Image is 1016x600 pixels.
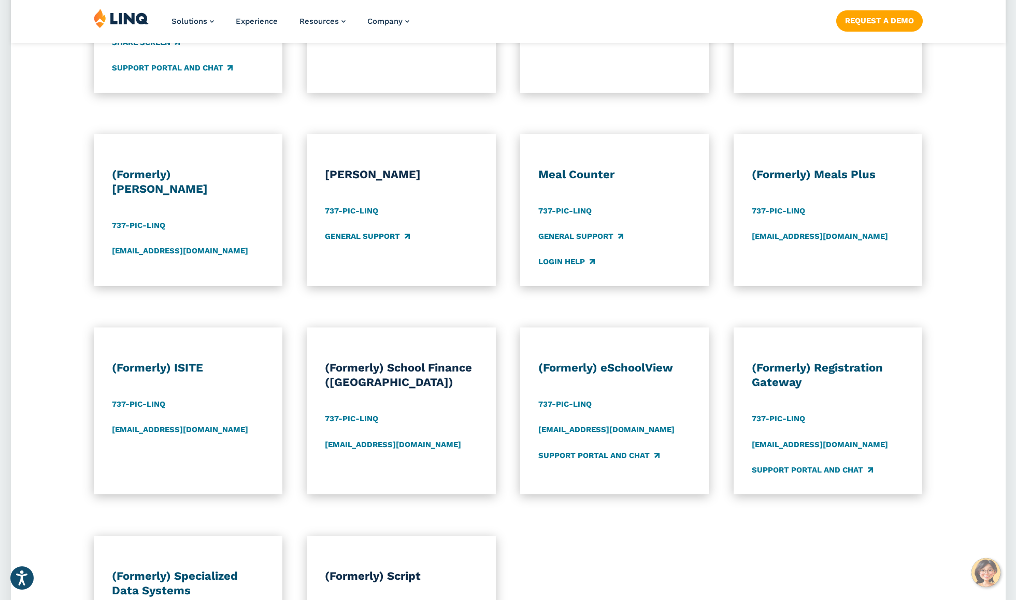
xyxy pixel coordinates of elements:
[538,450,659,461] a: Support Portal and Chat
[112,569,264,598] h3: (Formerly) Specialized Data Systems
[538,424,675,436] a: [EMAIL_ADDRESS][DOMAIN_NAME]
[367,17,409,26] a: Company
[325,205,378,217] a: 737-PIC-LINQ
[971,558,1000,587] button: Hello, have a question? Let’s chat.
[538,399,592,410] a: 737-PIC-LINQ
[752,439,888,450] a: [EMAIL_ADDRESS][DOMAIN_NAME]
[538,231,623,242] a: General Support
[325,569,477,583] h3: (Formerly) Script
[299,17,339,26] span: Resources
[325,439,461,450] a: [EMAIL_ADDRESS][DOMAIN_NAME]
[112,63,233,74] a: Support Portal and Chat
[836,10,922,31] a: Request a Demo
[538,256,594,267] a: Login Help
[367,17,403,26] span: Company
[325,413,378,425] a: 737-PIC-LINQ
[538,205,592,217] a: 737-PIC-LINQ
[538,361,691,375] h3: (Formerly) eSchoolView
[325,167,477,182] h3: [PERSON_NAME]
[325,231,409,242] a: General Support
[171,8,409,42] nav: Primary Navigation
[112,361,264,375] h3: (Formerly) ISITE
[112,424,248,436] a: [EMAIL_ADDRESS][DOMAIN_NAME]
[171,17,207,26] span: Solutions
[752,361,904,390] h3: (Formerly) Registration Gateway
[752,167,904,182] h3: (Formerly) Meals Plus
[752,231,888,242] a: [EMAIL_ADDRESS][DOMAIN_NAME]
[299,17,346,26] a: Resources
[236,17,278,26] a: Experience
[112,220,165,231] a: 737-PIC-LINQ
[94,8,149,28] img: LINQ | K‑12 Software
[112,167,264,196] h3: (Formerly) [PERSON_NAME]
[752,205,805,217] a: 737-PIC-LINQ
[752,464,872,476] a: Support Portal and Chat
[325,361,477,390] h3: (Formerly) School Finance ([GEOGRAPHIC_DATA])
[112,245,248,256] a: [EMAIL_ADDRESS][DOMAIN_NAME]
[112,399,165,410] a: 737-PIC-LINQ
[752,413,805,425] a: 737-PIC-LINQ
[836,8,922,31] nav: Button Navigation
[171,17,214,26] a: Solutions
[538,167,691,182] h3: Meal Counter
